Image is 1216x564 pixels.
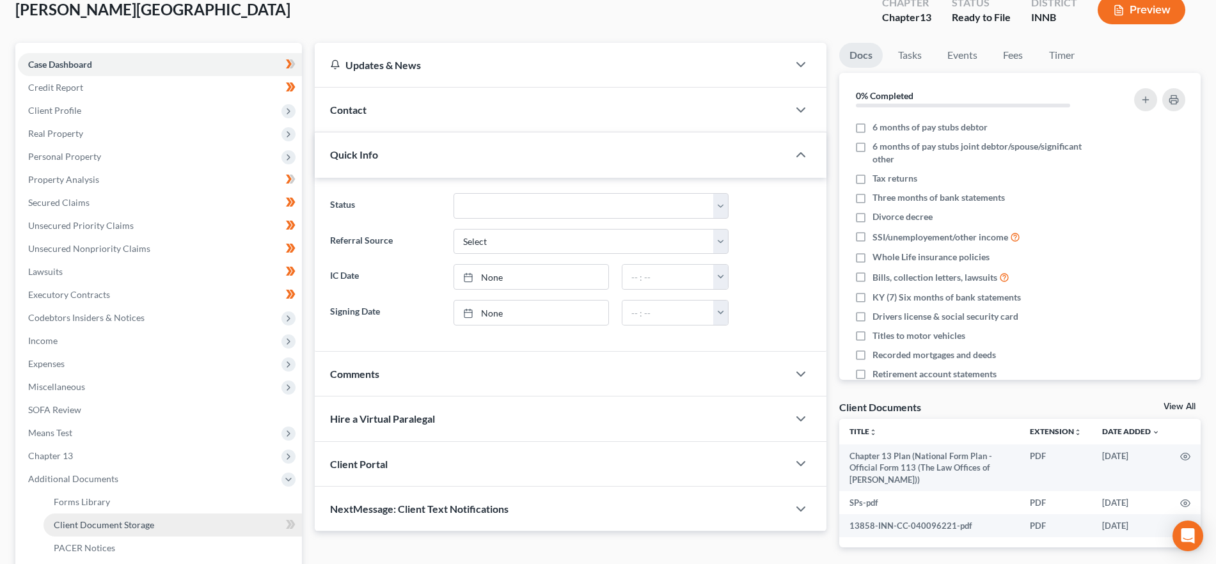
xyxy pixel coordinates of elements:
[839,43,883,68] a: Docs
[28,381,85,392] span: Miscellaneous
[324,300,447,325] label: Signing Date
[28,151,101,162] span: Personal Property
[920,11,931,23] span: 13
[1030,427,1082,436] a: Extensionunfold_more
[873,251,990,263] span: Whole Life insurance policies
[28,450,73,461] span: Chapter 13
[28,427,72,438] span: Means Test
[873,349,996,361] span: Recorded mortgages and deeds
[873,121,988,134] span: 6 months of pay stubs debtor
[1092,491,1170,514] td: [DATE]
[856,90,913,101] strong: 0% Completed
[1092,514,1170,537] td: [DATE]
[18,76,302,99] a: Credit Report
[839,400,921,414] div: Client Documents
[873,271,997,284] span: Bills, collection letters, lawsuits
[873,172,917,185] span: Tax returns
[18,260,302,283] a: Lawsuits
[18,168,302,191] a: Property Analysis
[1092,444,1170,491] td: [DATE]
[28,59,92,70] span: Case Dashboard
[1020,514,1092,537] td: PDF
[330,368,379,380] span: Comments
[873,231,1008,244] span: SSI/unemployement/other income
[324,229,447,255] label: Referral Source
[622,265,714,289] input: -- : --
[873,310,1018,323] span: Drivers license & social security card
[839,491,1020,514] td: SPs-pdf
[873,210,933,223] span: Divorce decree
[1164,402,1196,411] a: View All
[869,428,877,436] i: unfold_more
[28,289,110,300] span: Executory Contracts
[28,243,150,254] span: Unsecured Nonpriority Claims
[330,412,435,425] span: Hire a Virtual Paralegal
[43,490,302,513] a: Forms Library
[18,191,302,214] a: Secured Claims
[849,427,877,436] a: Titleunfold_more
[454,265,608,289] a: None
[1020,491,1092,514] td: PDF
[18,214,302,237] a: Unsecured Priority Claims
[873,368,997,380] span: Retirement account statements
[28,220,134,231] span: Unsecured Priority Claims
[18,283,302,306] a: Executory Contracts
[28,128,83,139] span: Real Property
[454,301,608,325] a: None
[28,358,65,369] span: Expenses
[1074,428,1082,436] i: unfold_more
[330,148,378,161] span: Quick Info
[888,43,932,68] a: Tasks
[324,193,447,219] label: Status
[28,82,83,93] span: Credit Report
[1020,444,1092,491] td: PDF
[839,444,1020,491] td: Chapter 13 Plan (National Form Plan - Official Form 113 (The Law Offices of [PERSON_NAME]))
[18,398,302,421] a: SOFA Review
[1102,427,1160,436] a: Date Added expand_more
[1039,43,1085,68] a: Timer
[873,191,1005,204] span: Three months of bank statements
[28,266,63,277] span: Lawsuits
[1031,10,1077,25] div: INNB
[937,43,988,68] a: Events
[28,174,99,185] span: Property Analysis
[952,10,1011,25] div: Ready to File
[873,291,1021,304] span: KY (7) Six months of bank statements
[839,514,1020,537] td: 13858-INN-CC-040096221-pdf
[28,335,58,346] span: Income
[873,329,965,342] span: Titles to motor vehicles
[330,58,772,72] div: Updates & News
[28,312,145,323] span: Codebtors Insiders & Notices
[882,10,931,25] div: Chapter
[993,43,1034,68] a: Fees
[330,104,367,116] span: Contact
[43,537,302,560] a: PACER Notices
[873,140,1100,166] span: 6 months of pay stubs joint debtor/spouse/significant other
[330,503,509,515] span: NextMessage: Client Text Notifications
[54,519,154,530] span: Client Document Storage
[330,458,388,470] span: Client Portal
[28,197,90,208] span: Secured Claims
[28,105,81,116] span: Client Profile
[43,513,302,537] a: Client Document Storage
[1173,521,1203,551] div: Open Intercom Messenger
[54,496,110,507] span: Forms Library
[28,404,81,415] span: SOFA Review
[28,473,118,484] span: Additional Documents
[18,237,302,260] a: Unsecured Nonpriority Claims
[54,542,115,553] span: PACER Notices
[1152,428,1160,436] i: expand_more
[18,53,302,76] a: Case Dashboard
[622,301,714,325] input: -- : --
[324,264,447,290] label: IC Date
